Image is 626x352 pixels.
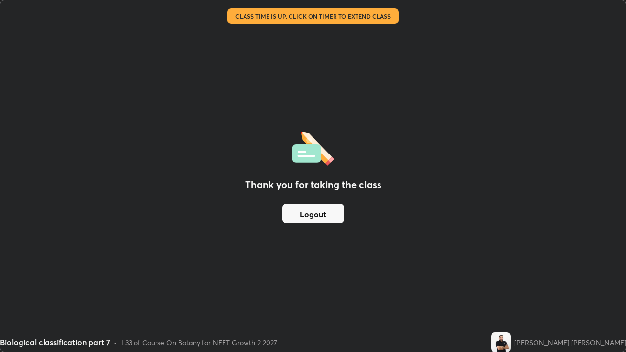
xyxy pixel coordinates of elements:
div: • [114,337,117,348]
div: L33 of Course On Botany for NEET Growth 2 2027 [121,337,277,348]
img: offlineFeedback.1438e8b3.svg [292,129,334,166]
div: [PERSON_NAME] [PERSON_NAME] [514,337,626,348]
button: Logout [282,204,344,223]
img: 7e04d00cfadd4739aa7a1f1bbb06af02.jpg [491,332,511,352]
h2: Thank you for taking the class [245,177,381,192]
